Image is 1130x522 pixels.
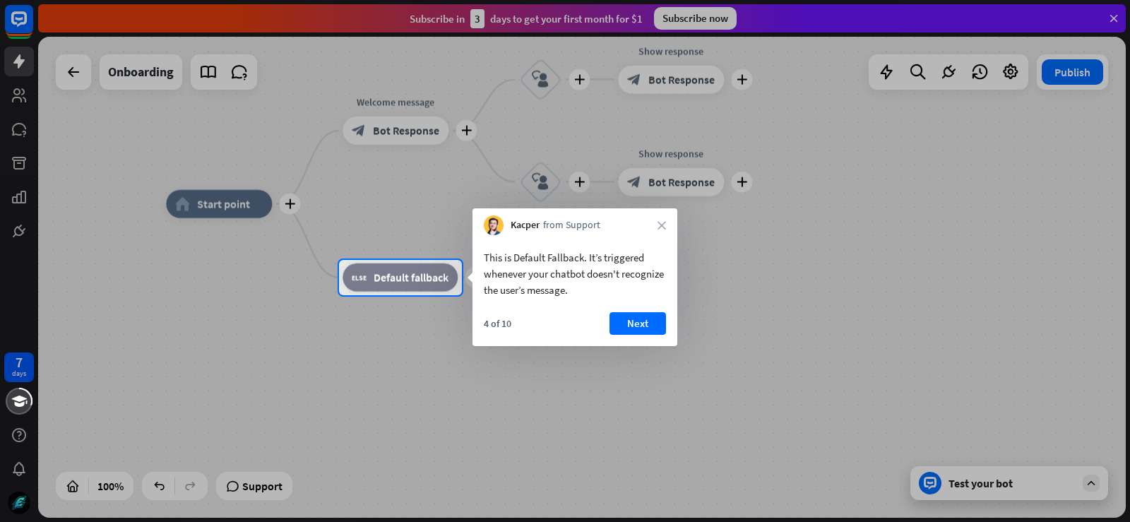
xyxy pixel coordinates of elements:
i: block_fallback [352,271,367,285]
button: Open LiveChat chat widget [11,6,54,48]
span: Default fallback [374,271,448,285]
div: 4 of 10 [484,317,511,330]
div: This is Default Fallback. It’s triggered whenever your chatbot doesn't recognize the user’s message. [484,249,666,298]
i: close [658,221,666,230]
button: Next [609,312,666,335]
span: from Support [543,218,600,232]
span: Kacper [511,218,540,232]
